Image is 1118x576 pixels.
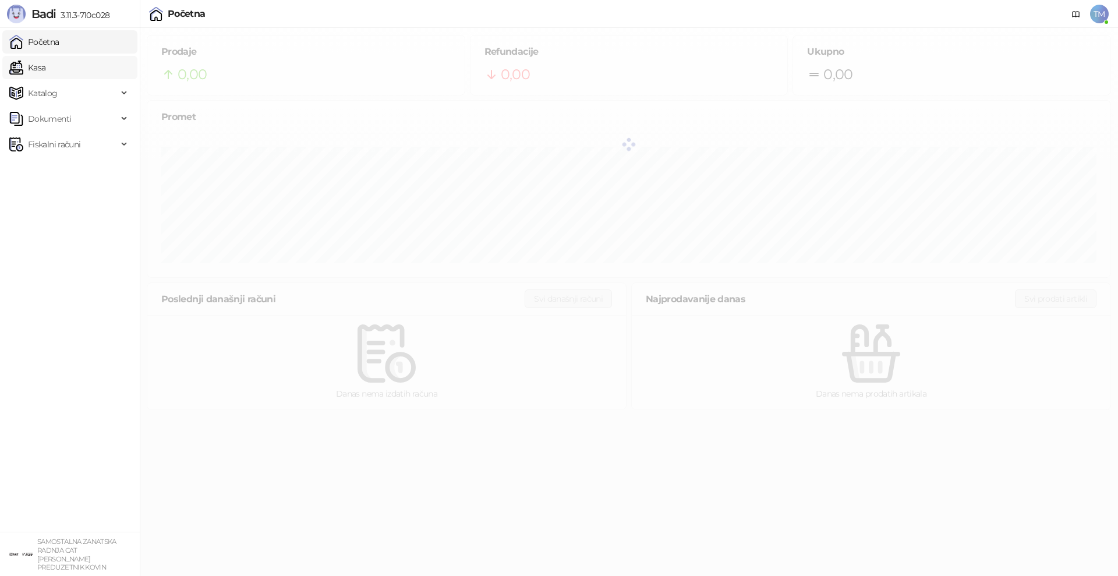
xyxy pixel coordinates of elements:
[56,10,109,20] span: 3.11.3-710c028
[168,9,206,19] div: Početna
[9,56,45,79] a: Kasa
[28,82,58,105] span: Katalog
[31,7,56,21] span: Badi
[9,30,59,54] a: Početna
[28,107,71,130] span: Dokumenti
[37,538,116,571] small: SAMOSTALNA ZANATSKA RADNJA CAT [PERSON_NAME] PREDUZETNIK KOVIN
[1067,5,1085,23] a: Dokumentacija
[7,5,26,23] img: Logo
[9,543,33,566] img: 64x64-companyLogo-ae27db6e-dfce-48a1-b68e-83471bd1bffd.png
[1090,5,1109,23] span: TM
[28,133,80,156] span: Fiskalni računi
